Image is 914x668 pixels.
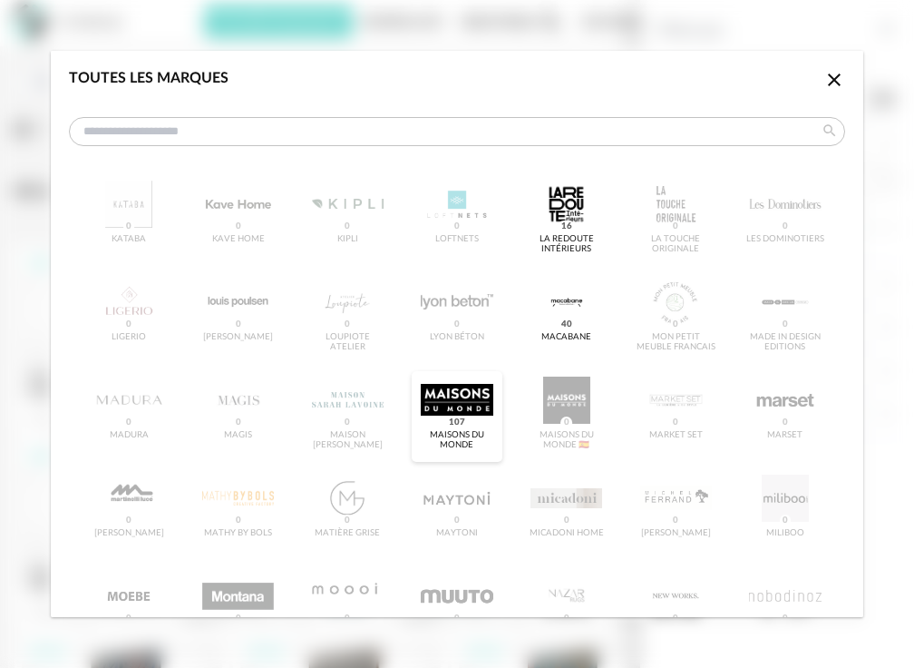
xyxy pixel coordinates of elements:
[527,234,607,255] div: La Redoute intérieurs
[446,417,468,429] span: 107
[69,69,228,88] div: Toutes les marques
[51,51,863,617] div: dialog
[559,319,575,331] span: 40
[541,332,591,343] div: MACABANE
[417,430,497,451] div: Maisons du Monde
[823,72,845,86] span: Close icon
[559,221,575,233] span: 16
